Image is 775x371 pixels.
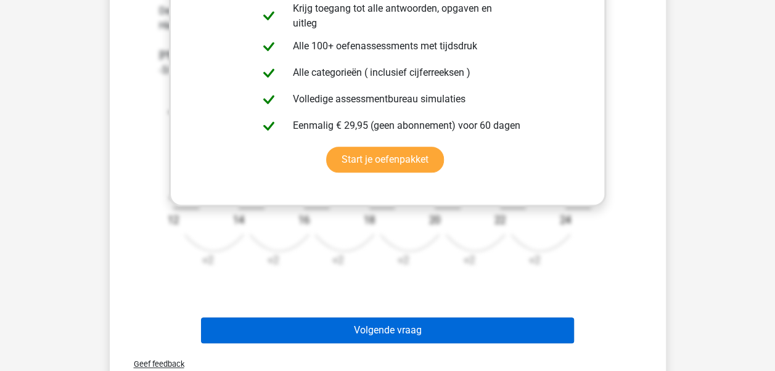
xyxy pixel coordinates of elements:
[528,255,539,266] text: +2
[201,317,574,343] button: Volgende vraag
[168,104,191,118] tspan: -3/4
[398,255,409,266] text: +2
[267,255,278,266] text: +2
[233,214,244,226] text: 14
[560,214,571,226] text: 24
[298,214,310,226] text: 16
[332,255,343,266] text: +2
[494,214,506,226] text: 22
[168,214,179,226] text: 12
[429,214,440,226] text: 20
[124,359,184,369] span: Geef feedback
[202,255,213,266] text: +2
[463,255,474,266] text: +2
[364,214,375,226] text: 18
[326,147,444,173] a: Start je oefenpakket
